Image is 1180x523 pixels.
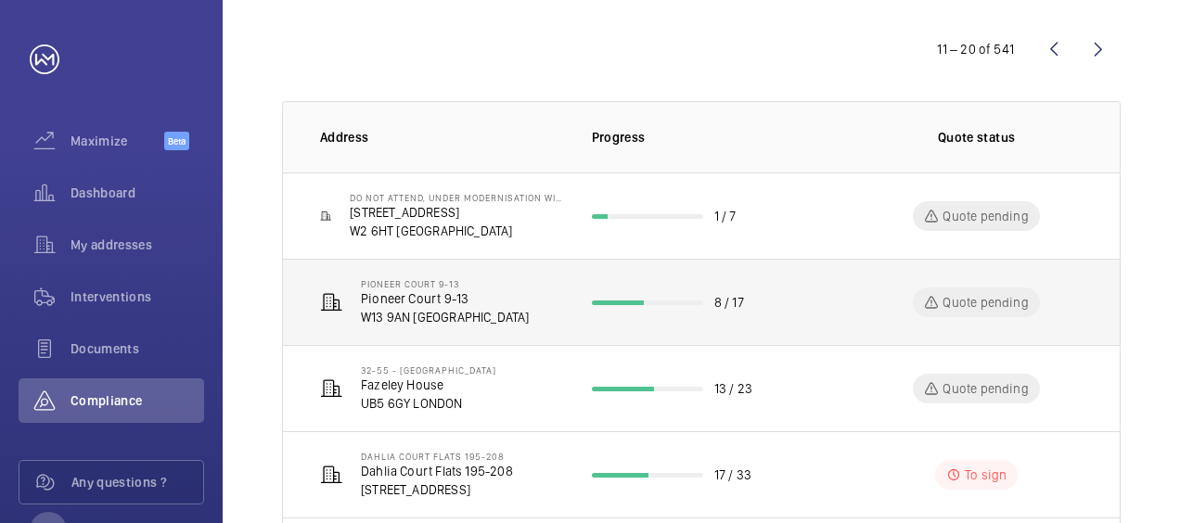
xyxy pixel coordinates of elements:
[943,207,1028,225] p: Quote pending
[350,203,562,222] p: [STREET_ADDRESS]
[320,128,562,147] p: Address
[938,128,1015,147] p: Quote status
[943,293,1028,312] p: Quote pending
[71,339,204,358] span: Documents
[361,364,496,376] p: 32-55 - [GEOGRAPHIC_DATA]
[714,379,752,398] p: 13 / 23
[714,207,737,225] p: 1 / 7
[361,278,530,289] p: Pioneer Court 9-13
[361,462,513,480] p: Dahlia Court Flats 195-208
[592,128,841,147] p: Progress
[164,132,189,150] span: Beta
[71,391,204,410] span: Compliance
[965,466,1007,484] p: To sign
[350,222,562,240] p: W2 6HT [GEOGRAPHIC_DATA]
[350,192,562,203] p: DO NOT ATTEND, UNDER MODERNISATION WITH ANOTHER COMPANY - [STREET_ADDRESS]
[361,451,513,462] p: Dahlia Court Flats 195-208
[71,236,204,254] span: My addresses
[937,40,1014,58] div: 11 – 20 of 541
[71,473,203,491] span: Any questions ?
[71,287,204,306] span: Interventions
[361,289,530,308] p: Pioneer Court 9-13
[361,480,513,499] p: [STREET_ADDRESS]
[361,394,496,413] p: UB5 6GY LONDON
[71,132,164,150] span: Maximize
[714,293,744,312] p: 8 / 17
[943,379,1028,398] p: Quote pending
[71,184,204,202] span: Dashboard
[361,376,496,394] p: Fazeley House
[361,308,530,326] p: W13 9AN [GEOGRAPHIC_DATA]
[714,466,751,484] p: 17 / 33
